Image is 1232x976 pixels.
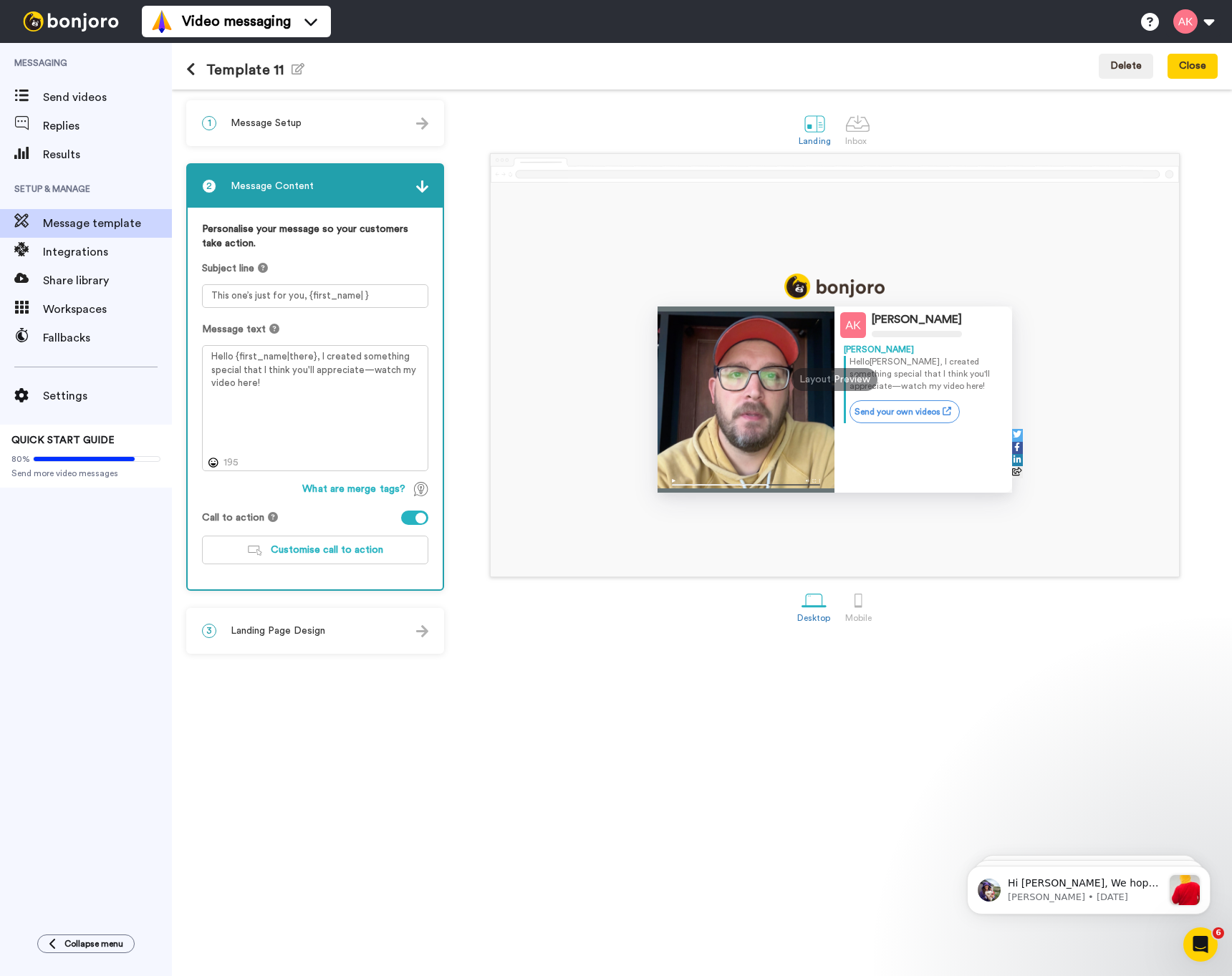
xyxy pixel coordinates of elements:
[231,624,325,638] span: Landing Page Design
[945,837,1232,937] iframe: Intercom notifications message
[202,179,216,193] span: 2
[43,272,172,289] span: Share library
[202,624,216,638] span: 3
[43,215,172,232] span: Message template
[845,613,872,623] div: Mobile
[202,116,216,130] span: 1
[202,536,428,564] button: Customise call to action
[231,116,302,130] span: Message Setup
[43,301,172,318] span: Workspaces
[182,11,291,32] span: Video messaging
[414,482,428,496] img: TagTips.svg
[838,581,879,630] a: Mobile
[43,243,172,261] span: Integrations
[37,934,135,953] button: Collapse menu
[43,89,172,106] span: Send videos
[791,104,838,153] a: Landing
[248,546,262,556] img: customiseCTA.svg
[271,545,383,555] span: Customise call to action
[797,613,831,623] div: Desktop
[150,10,173,33] img: vm-color.svg
[43,146,172,163] span: Results
[302,482,405,496] span: What are merge tags?
[1213,927,1224,939] span: 6
[186,62,304,78] h1: Template 11
[11,468,160,479] span: Send more video messages
[202,261,254,276] span: Subject line
[840,312,866,338] img: Profile Image
[850,356,1003,392] p: Hello [PERSON_NAME] , I created something special that I think you'll appreciate—watch my video h...
[43,329,172,347] span: Fallbacks
[202,345,428,471] textarea: Hello {first_name|there}, I created something special that I think you'll appreciate—watch my vid...
[416,180,428,193] img: arrow.svg
[838,104,877,153] a: Inbox
[202,322,266,337] span: Message text
[64,938,123,950] span: Collapse menu
[845,136,870,146] div: Inbox
[416,625,428,637] img: arrow.svg
[186,100,444,146] div: 1Message Setup
[202,222,428,251] label: Personalise your message so your customers take action.
[416,117,428,130] img: arrow.svg
[850,400,960,423] a: Send your own videos
[658,472,835,493] img: player-controls-full.svg
[202,284,428,308] textarea: This one’s just for you, {first_name| }
[186,608,444,654] div: 3Landing Page Design
[790,581,838,630] a: Desktop
[43,387,172,405] span: Settings
[11,453,30,465] span: 80%
[17,11,125,32] img: bj-logo-header-white.svg
[11,435,115,445] span: QUICK START GUIDE
[872,313,962,327] div: [PERSON_NAME]
[1183,927,1218,962] iframe: Intercom live chat
[1099,54,1153,79] button: Delete
[43,117,172,135] span: Replies
[202,511,264,525] span: Call to action
[791,368,877,391] div: Layout Preview
[231,179,314,193] span: Message Content
[799,136,831,146] div: Landing
[844,344,1003,356] div: [PERSON_NAME]
[1168,54,1218,79] button: Close
[784,274,885,299] img: logo_full.png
